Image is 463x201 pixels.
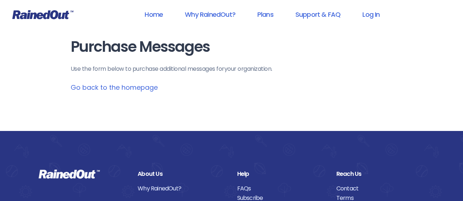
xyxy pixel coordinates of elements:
[248,6,283,23] a: Plans
[353,6,389,23] a: Log In
[138,169,226,179] div: About Us
[135,6,172,23] a: Home
[71,65,393,73] p: Use the form below to purchase additional messages for your organization .
[336,169,425,179] div: Reach Us
[237,184,325,193] a: FAQs
[175,6,245,23] a: Why RainedOut?
[286,6,350,23] a: Support & FAQ
[138,184,226,193] a: Why RainedOut?
[71,83,158,92] a: Go back to the homepage
[71,39,393,55] h1: Purchase Messages
[336,184,425,193] a: Contact
[237,169,325,179] div: Help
